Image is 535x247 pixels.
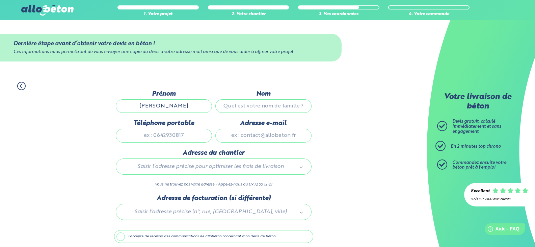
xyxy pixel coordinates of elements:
[14,50,328,55] div: Ces informations nous permettront de vous envoyer une copie du devis à votre adresse mail ainsi q...
[14,41,328,47] div: Dernière étape avant d’obtenir votre devis en béton !
[126,162,296,171] span: Saisir l’adresse précise pour optimiser les frais de livraison
[298,12,379,17] div: 3. Vos coordonnées
[475,221,528,240] iframe: Help widget launcher
[116,99,212,113] input: Quel est votre prénom ?
[123,162,304,171] a: Saisir l’adresse précise pour optimiser les frais de livraison
[116,120,212,127] label: Téléphone portable
[116,149,312,157] label: Adresse du chantier
[21,5,73,16] img: allobéton
[215,90,312,98] label: Nom
[116,181,312,188] p: Vous ne trouvez pas votre adresse ? Appelez-nous au 09 72 55 12 83
[116,129,212,142] input: ex : 0642930817
[114,230,313,243] label: J'accepte de recevoir des communications de allobéton concernant mon devis de béton.
[116,90,212,98] label: Prénom
[215,120,312,127] label: Adresse e-mail
[215,99,312,113] input: Quel est votre nom de famille ?
[117,12,199,17] div: 1. Votre projet
[208,12,289,17] div: 2. Votre chantier
[215,129,312,142] input: ex : contact@allobeton.fr
[388,12,470,17] div: 4. Votre commande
